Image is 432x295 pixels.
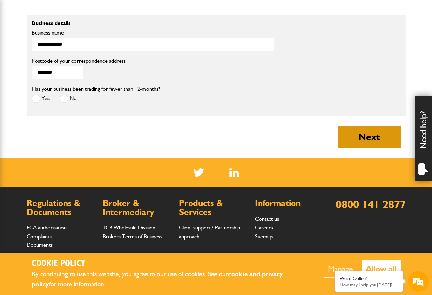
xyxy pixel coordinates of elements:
div: Chat with us now [36,38,115,47]
label: Postcode of your correspondence address [32,58,274,64]
a: cookie and privacy policy [32,270,283,289]
a: Brokers Terms of Business [103,233,162,240]
div: Minimize live chat window [112,3,128,20]
a: LinkedIn [229,168,239,177]
label: No [60,94,77,103]
h2: Products & Services [179,199,248,216]
a: Complaints [27,233,52,240]
button: Allow all [362,260,401,278]
input: Enter your last name [9,63,125,78]
h2: Broker & Intermediary [103,199,172,216]
label: Yes [32,94,50,103]
h2: Regulations & Documents [27,199,96,216]
em: Start Chat [93,211,124,220]
a: 0800 141 2877 [336,198,406,211]
label: Has your business been trading for fewer than 12-months? [32,86,160,92]
img: Linked In [229,168,239,177]
div: We're Online! [340,276,398,281]
h2: Cookie Policy [32,258,303,269]
p: Business details [32,21,274,26]
a: Careers [255,224,273,231]
p: How may I help you today? [340,282,398,287]
a: FCA authorisation [27,224,67,231]
img: Twitter [193,168,204,177]
a: Sitemap [255,233,273,240]
input: Enter your email address [9,83,125,98]
button: Next [338,126,401,148]
h2: Information [255,199,324,208]
input: Enter your phone number [9,104,125,119]
img: d_20077148190_company_1631870298795_20077148190 [12,38,29,48]
p: By continuing to use this website, you agree to our use of cookies. See our for more information. [32,269,303,290]
div: Need help? [415,96,432,181]
a: Client support / Partnership approach [179,224,240,240]
a: JCB Wholesale Division [103,224,155,231]
a: Contact us [255,216,279,222]
label: Business name [32,30,274,36]
textarea: Type your message and hit 'Enter' [9,124,125,205]
a: Documents [27,242,53,248]
button: Manage [324,260,357,278]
